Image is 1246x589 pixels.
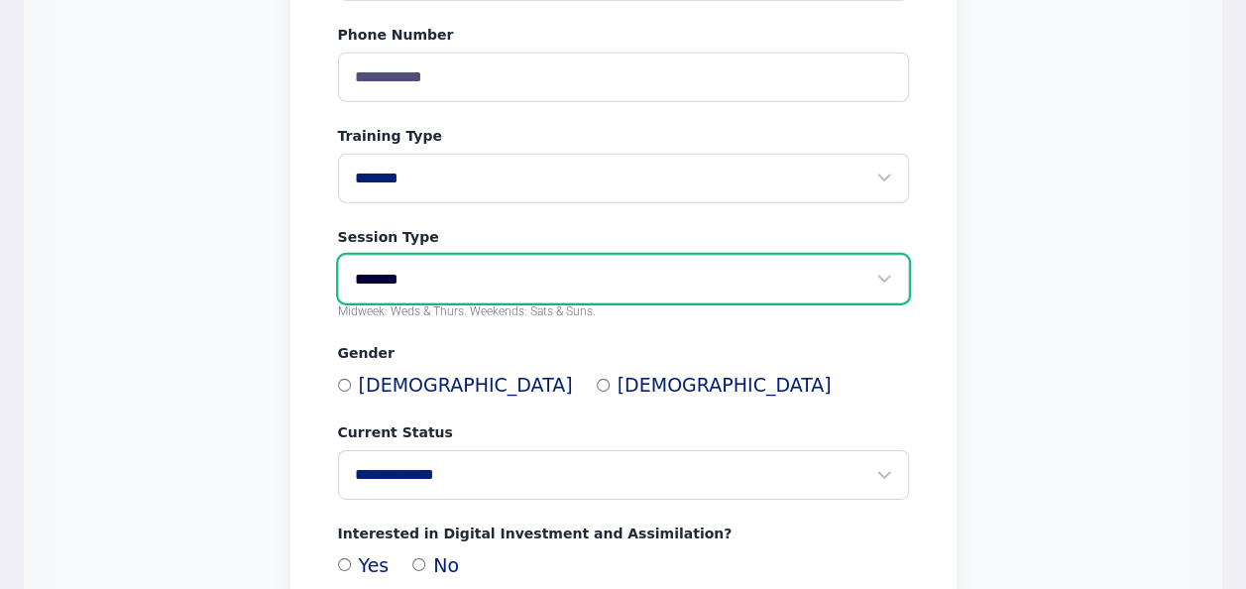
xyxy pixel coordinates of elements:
label: Current Status [338,422,909,442]
label: Phone Number [338,25,909,45]
span: [DEMOGRAPHIC_DATA] [359,371,573,400]
span: Yes [359,551,390,580]
label: Session Type [338,227,909,247]
input: No [412,558,425,571]
p: Midweek: Weds & Thurs. Weekends: Sats & Suns. [338,303,909,319]
input: [DEMOGRAPHIC_DATA] [597,379,610,392]
label: Training Type [338,126,909,146]
label: Gender [338,343,909,363]
span: [DEMOGRAPHIC_DATA] [618,371,832,400]
span: No [433,551,459,580]
input: [DEMOGRAPHIC_DATA] [338,379,351,392]
label: Interested in Digital Investment and Assimilation? [338,524,909,543]
input: Yes [338,558,351,571]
